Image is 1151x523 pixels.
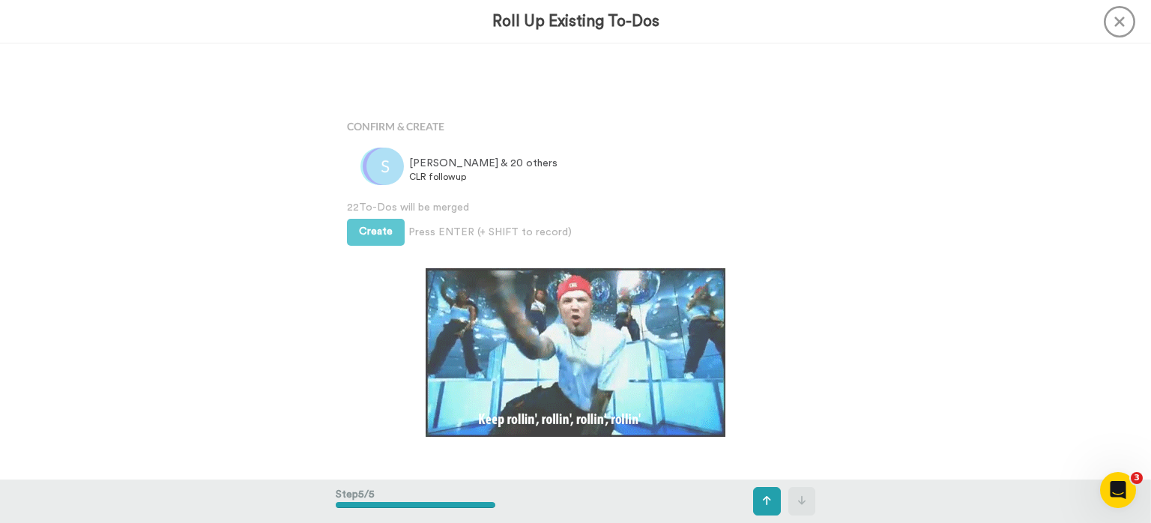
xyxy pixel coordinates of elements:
[1131,472,1143,484] span: 3
[347,121,804,132] h4: Confirm & Create
[1100,472,1136,508] iframe: Intercom live chat
[347,219,405,246] button: Create
[359,226,393,237] span: Create
[336,480,495,523] div: Step 5 / 5
[426,268,725,437] img: 6EEDSeh.gif
[360,148,398,185] img: avatar
[347,200,804,215] span: 22 To-Dos will be merged
[409,171,558,183] span: CLR followup
[409,156,558,171] span: [PERSON_NAME] & 20 others
[408,225,572,240] span: Press ENTER (+ SHIFT to record)
[492,13,659,30] h3: Roll Up Existing To-Dos
[366,148,404,185] img: avatar
[363,148,400,185] img: avatar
